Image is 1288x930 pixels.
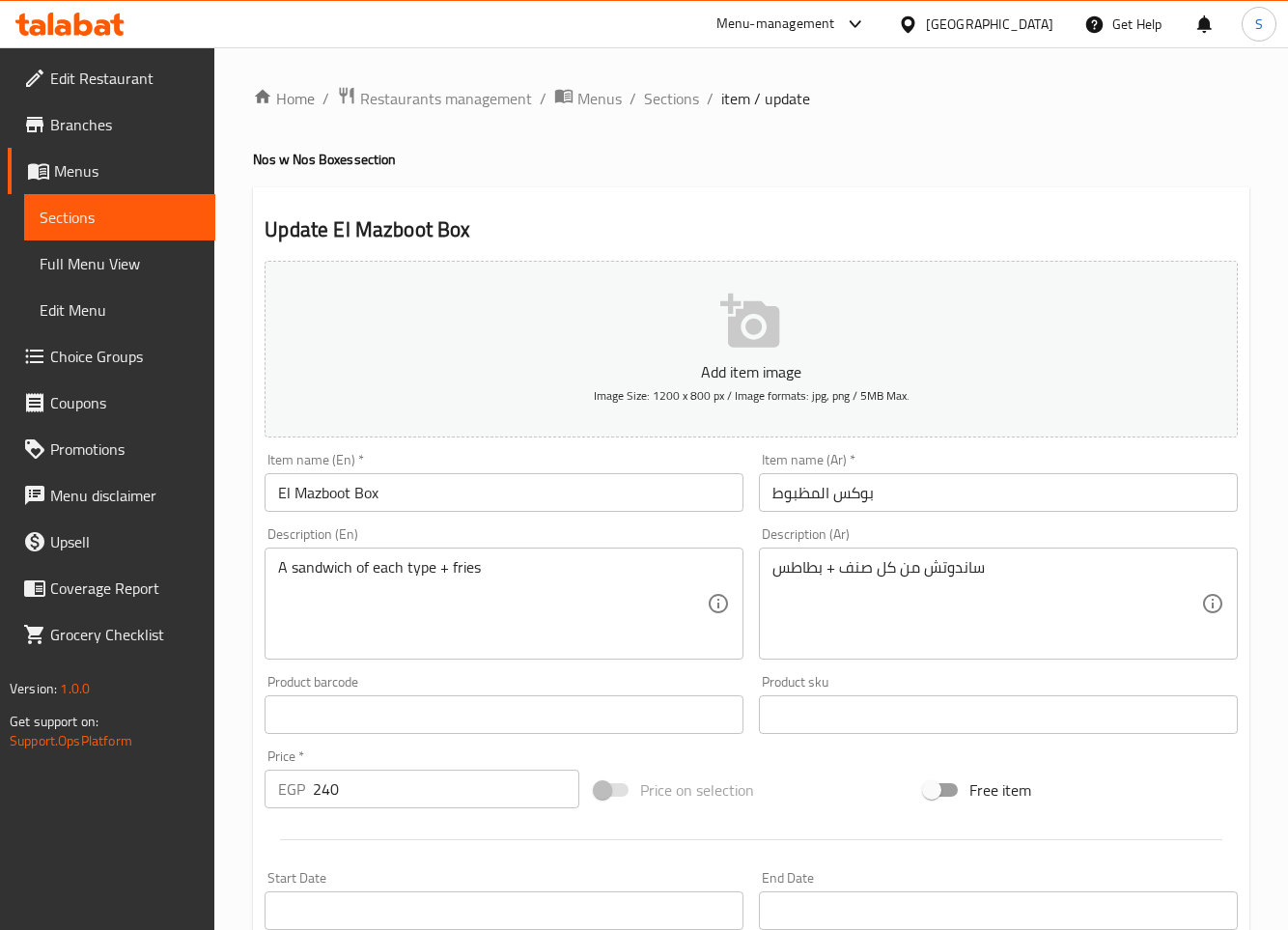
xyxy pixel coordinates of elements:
[50,530,200,553] span: Upsell
[54,159,200,183] span: Menus
[50,345,200,368] span: Choice Groups
[253,150,1249,169] h4: Nos w Nos Boxes section
[644,87,699,110] a: Sections
[50,484,200,507] span: Menu disclaimer
[1255,14,1263,35] span: S
[759,473,1238,512] input: Enter name Ar
[707,87,714,110] li: /
[594,384,910,407] span: Image Size: 1200 x 800 px / Image formats: jpg, png / 5MB Max.
[278,558,707,650] textarea: A sandwich of each type + fries
[24,240,215,287] a: Full Menu View
[640,778,754,802] span: Price on selection
[8,426,215,472] a: Promotions
[50,113,200,136] span: Branches
[577,87,622,110] span: Menus
[8,380,215,426] a: Coupons
[50,577,200,600] span: Coverage Report
[24,287,215,333] a: Edit Menu
[50,67,200,90] span: Edit Restaurant
[10,709,98,734] span: Get support on:
[294,360,1208,383] p: Add item image
[40,252,200,275] span: Full Menu View
[10,728,132,753] a: Support.OpsPlatform
[630,87,636,110] li: /
[253,87,315,110] a: Home
[60,676,90,701] span: 1.0.0
[50,437,200,461] span: Promotions
[8,472,215,519] a: Menu disclaimer
[50,623,200,646] span: Grocery Checklist
[8,611,215,658] a: Grocery Checklist
[772,558,1201,650] textarea: ساندوتش من كل صنف + بطاطس
[716,13,835,36] div: Menu-management
[554,86,622,111] a: Menus
[8,55,215,101] a: Edit Restaurant
[313,770,578,808] input: Please enter price
[969,778,1031,802] span: Free item
[253,86,1249,111] nav: breadcrumb
[8,565,215,611] a: Coverage Report
[265,215,1238,244] h2: Update El Mazboot Box
[8,148,215,194] a: Menus
[265,473,743,512] input: Enter name En
[8,101,215,148] a: Branches
[50,391,200,414] span: Coupons
[360,87,532,110] span: Restaurants management
[322,87,329,110] li: /
[337,86,532,111] a: Restaurants management
[10,676,57,701] span: Version:
[24,194,215,240] a: Sections
[8,519,215,565] a: Upsell
[721,87,810,110] span: item / update
[265,695,743,734] input: Please enter product barcode
[540,87,546,110] li: /
[40,298,200,322] span: Edit Menu
[759,695,1238,734] input: Please enter product sku
[8,333,215,380] a: Choice Groups
[40,206,200,229] span: Sections
[265,261,1238,437] button: Add item imageImage Size: 1200 x 800 px / Image formats: jpg, png / 5MB Max.
[926,14,1053,35] div: [GEOGRAPHIC_DATA]
[278,777,305,801] p: EGP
